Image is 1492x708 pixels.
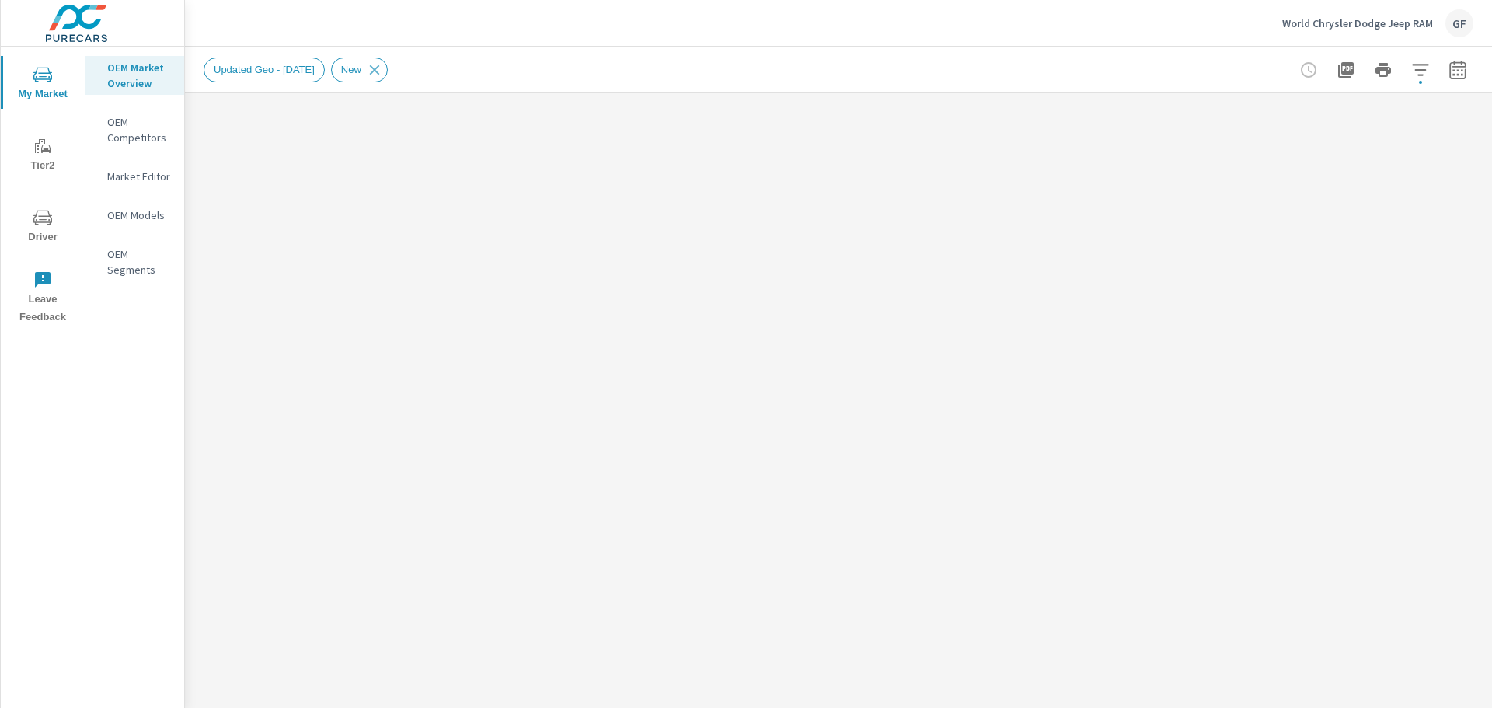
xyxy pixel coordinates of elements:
button: Print Report [1368,54,1399,85]
button: Select Date Range [1442,54,1473,85]
span: Driver [5,208,80,246]
p: World Chrysler Dodge Jeep RAM [1282,16,1433,30]
div: nav menu [1,47,85,333]
span: Leave Feedback [5,270,80,326]
p: Market Editor [107,169,172,184]
div: Market Editor [85,165,184,188]
button: Apply Filters [1405,54,1436,85]
span: Updated Geo - [DATE] [204,64,324,75]
button: "Export Report to PDF" [1330,54,1361,85]
span: New [332,64,371,75]
span: My Market [5,65,80,103]
p: OEM Competitors [107,114,172,145]
div: OEM Models [85,204,184,227]
div: OEM Market Overview [85,56,184,95]
p: OEM Segments [107,246,172,277]
span: Tier2 [5,137,80,175]
div: OEM Competitors [85,110,184,149]
div: New [331,58,388,82]
p: OEM Market Overview [107,60,172,91]
p: OEM Models [107,208,172,223]
div: GF [1445,9,1473,37]
div: OEM Segments [85,242,184,281]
